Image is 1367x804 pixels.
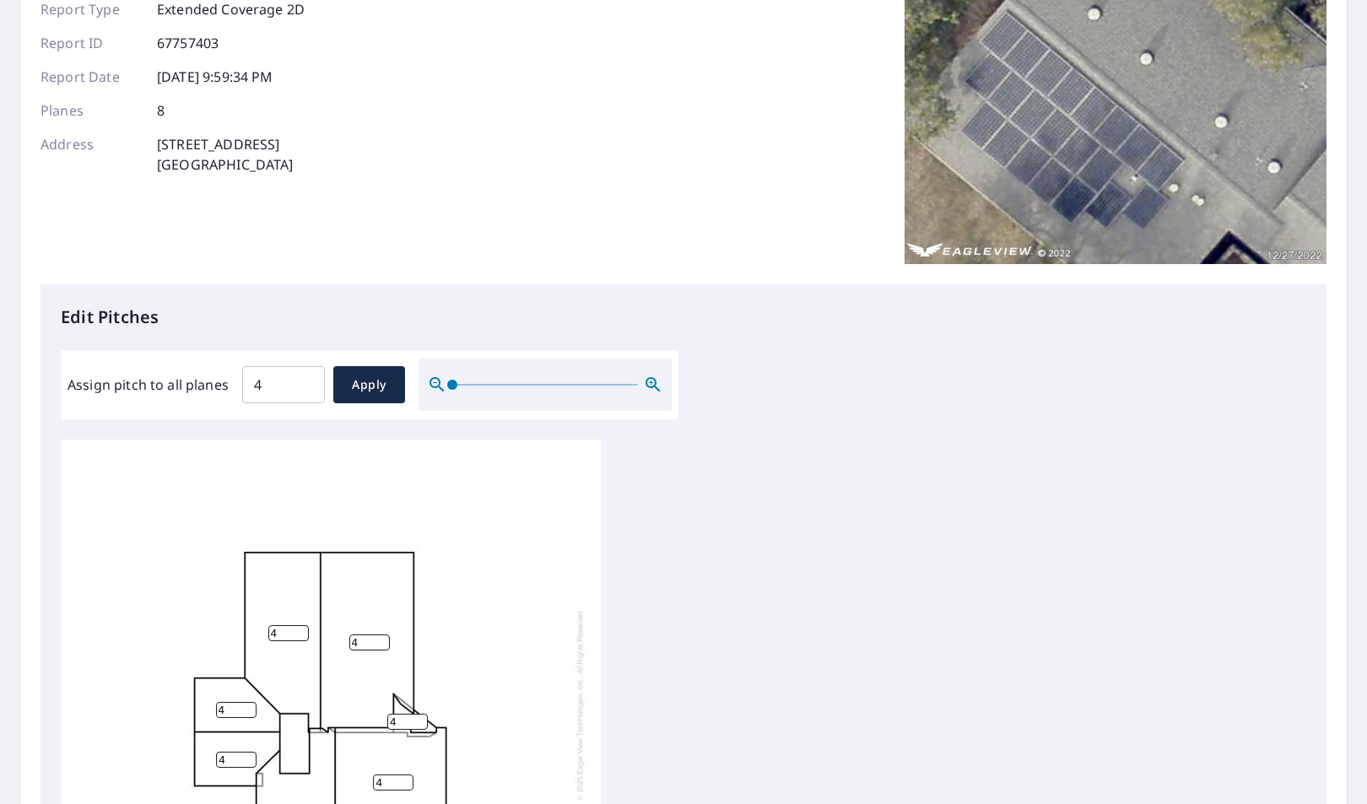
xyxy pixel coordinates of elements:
p: 8 [157,100,165,121]
p: [DATE] 9:59:34 PM [157,67,273,87]
p: Edit Pitches [61,305,1306,330]
p: 67757403 [157,33,219,53]
p: Planes [41,100,142,121]
span: Apply [347,375,392,396]
p: Address [41,134,142,175]
p: [STREET_ADDRESS] [GEOGRAPHIC_DATA] [157,134,294,175]
label: Assign pitch to all planes [68,375,229,395]
button: Apply [333,366,405,403]
p: Report ID [41,33,142,53]
p: Report Date [41,67,142,87]
input: 00.0 [242,361,325,408]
